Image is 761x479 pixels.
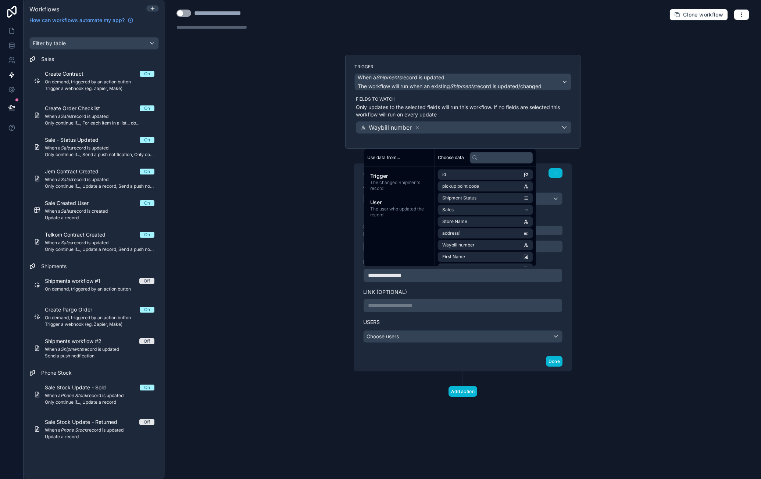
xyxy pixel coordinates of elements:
[45,183,154,189] span: Only continue if..., Update a record, Send a push notification
[61,145,72,151] em: Sales
[61,393,87,398] em: Phone Stock
[45,231,114,238] span: Telkom Contract Created
[144,385,150,390] div: On
[363,184,562,190] label: Action
[45,418,126,426] span: Sale Stock Update - Returned
[363,258,562,266] label: Message
[144,169,150,174] div: On
[45,315,154,321] span: On demand, triggered by an action button
[45,246,154,252] span: Only continue if..., Update a record, Send a push notification
[376,74,401,80] em: Shipments
[144,278,150,284] div: Off
[438,155,464,161] span: Choose data
[45,306,101,313] span: Create Pargo Order
[363,330,562,343] button: Choose users
[61,346,83,352] em: Shipments
[29,227,159,257] a: Telkom Contract CreatedOnWhen aSalesrecord is updatedOnly continue if..., Update a record, Send a...
[356,96,571,102] label: Fields to watch
[61,427,87,433] em: Phone Stock
[29,37,159,50] button: Filter by table
[45,79,154,85] span: On demand, triggered by an action button
[450,83,475,89] em: Shipments
[367,155,400,161] span: Use data from...
[354,64,571,70] label: Trigger
[45,136,107,144] span: Sale - Status Updated
[45,120,154,126] span: Only continue if..., For each item in a list... do...
[45,240,154,246] span: When a record is updated
[683,11,723,18] span: Clone workflow
[29,66,159,96] a: Create ContractOnOn demand, triggered by an action buttonTrigger a webhook (eg. Zapier, Make)
[41,263,67,270] span: Shipments
[26,17,136,24] a: How can workflows automate my app?
[363,223,399,238] label: Select an icon
[45,70,92,78] span: Create Contract
[61,114,72,119] em: Sales
[144,232,150,238] div: On
[364,331,562,342] div: Choose users
[45,427,154,433] span: When a record is updated
[45,286,154,292] span: On demand, triggered by an action button
[363,318,562,326] label: Users
[45,168,107,175] span: Jem Contract Created
[61,208,72,214] em: Sales
[356,121,571,134] button: Waybill number
[45,384,115,391] span: Sale Stock Update - Sold
[144,137,150,143] div: On
[45,215,154,221] span: Update a record
[358,83,542,89] span: The workflow will run when an existing record is updated/changed
[45,105,109,112] span: Create Order Checklist
[449,386,477,397] button: Add action
[669,9,728,21] button: Clone workflow
[144,200,150,206] div: On
[29,333,159,363] a: Shipments workflow #2OffWhen aShipmentsrecord is updatedSend a push notification
[45,353,154,359] span: Send a push notification
[29,302,159,332] a: Create Pargo OrderOnOn demand, triggered by an action buttonTrigger a webhook (eg. Zapier, Make)
[45,393,154,399] span: When a record is updated
[29,132,159,162] a: Sale - Status UpdatedOnWhen aSalesrecord is updatedOnly continue if..., Send a push notification,...
[29,414,159,444] a: Sale Stock Update - ReturnedOffWhen aPhone Stockrecord is updatedUpdate a record
[356,104,571,118] p: Only updates to the selected fields will run this workflow. If no fields are selected this workfl...
[41,55,54,63] span: Sales
[24,28,165,479] div: scrollable content
[29,100,159,130] a: Create Order ChecklistOnWhen aSalesrecord is updatedOnly continue if..., For each item in a list....
[144,105,150,111] div: On
[29,163,159,194] a: Jem Contract CreatedOnWhen aSalesrecord is updatedOnly continue if..., Update a record, Send a pu...
[363,288,562,296] label: Link (optional)
[29,195,159,225] a: Sale Created UserOnWhen aSalesrecord is createdUpdate a record
[29,273,159,297] a: Shipments workflow #1OffOn demand, triggered by an action button
[45,399,154,405] span: Only continue if..., Update a record
[45,152,154,158] span: Only continue if..., Send a push notification, Only continue if..., Trigger a webhook (eg. Zapier...
[369,123,412,132] span: Waybill number
[363,192,562,205] button: Send a push notification
[29,379,159,410] a: Sale Stock Update - SoldOnWhen aPhone Stockrecord is updatedOnly continue if..., Update a record
[45,434,154,440] span: Update a record
[364,166,435,224] div: scrollable content
[33,40,66,46] span: Filter by table
[61,240,72,245] em: Sales
[45,321,154,327] span: Trigger a webhook (eg. Zapier, Make)
[546,356,562,367] button: Done
[354,73,571,90] button: When aShipmentsrecord is updatedThe workflow will run when an existingShipmentsrecord is updated/...
[144,419,150,425] div: Off
[370,180,429,191] span: The changed Shipments record
[45,346,154,352] span: When a record is updated
[370,199,429,206] span: User
[45,277,109,285] span: Shipments workflow #1
[41,369,72,377] span: Phone Stock
[370,206,429,218] span: The user who updated the record
[144,307,150,313] div: On
[61,177,72,182] em: Sales
[29,17,125,24] span: How can workflows automate my app?
[144,71,150,77] div: On
[45,208,154,214] span: When a record is created
[45,114,154,119] span: When a record is updated
[45,145,154,151] span: When a record is updated
[45,199,97,207] span: Sale Created User
[144,338,150,344] div: Off
[29,6,59,13] span: Workflows
[45,86,154,91] span: Trigger a webhook (eg. Zapier, Make)
[45,338,110,345] span: Shipments workflow #2
[45,177,154,183] span: When a record is updated
[358,74,444,81] span: When a record is updated
[370,172,429,180] span: Trigger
